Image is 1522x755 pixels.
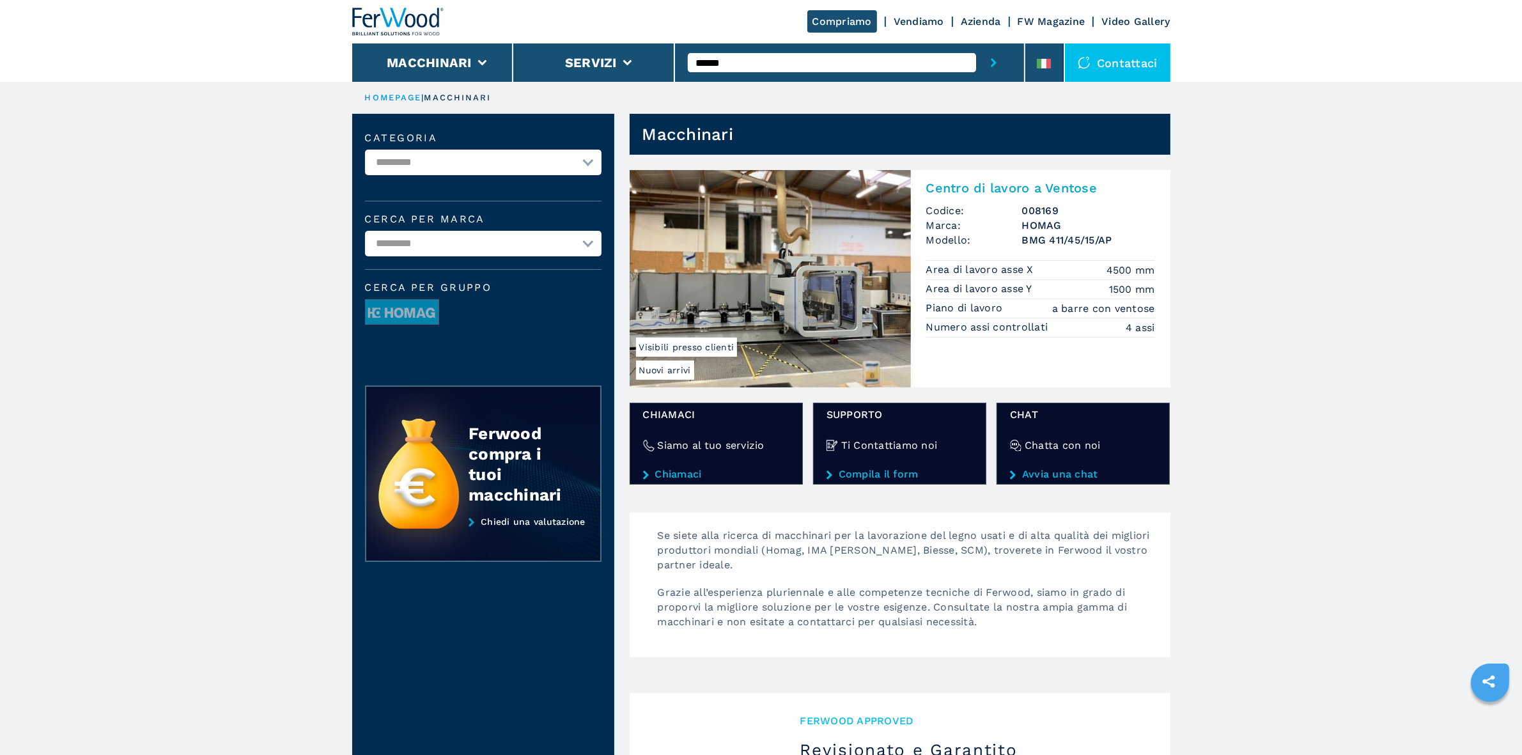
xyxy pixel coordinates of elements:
a: HOMEPAGE [365,93,422,102]
span: Marca: [926,218,1022,233]
span: Ferwood Approved [800,713,1150,728]
button: Macchinari [387,55,472,70]
span: Codice: [926,203,1022,218]
a: Compila il form [827,469,973,480]
p: Area di lavoro asse X [926,263,1037,277]
a: Azienda [961,15,1001,27]
a: sharethis [1473,665,1505,697]
img: Siamo al tuo servizio [643,440,655,451]
span: Cerca per Gruppo [365,283,602,293]
label: Cerca per marca [365,214,602,224]
h3: 008169 [1022,203,1155,218]
h3: BMG 411/45/15/AP [1022,233,1155,247]
img: Centro di lavoro a Ventose HOMAG BMG 411/45/15/AP [630,170,911,387]
img: Ti Contattiamo noi [827,440,838,451]
a: FW Magazine [1018,15,1085,27]
div: Contattaci [1065,43,1170,82]
span: Nuovi arrivi [636,361,694,380]
p: Piano di lavoro [926,301,1006,315]
a: Avvia una chat [1010,469,1156,480]
h4: Siamo al tuo servizio [658,438,765,453]
h1: Macchinari [642,124,734,144]
img: Ferwood [352,8,444,36]
button: submit-button [976,43,1011,82]
span: Modello: [926,233,1022,247]
div: Ferwood compra i tuoi macchinari [469,423,575,505]
img: image [366,300,439,325]
img: Chatta con noi [1010,440,1021,451]
h4: Chatta con noi [1025,438,1101,453]
em: a barre con ventose [1052,301,1155,316]
a: Video Gallery [1101,15,1170,27]
p: Area di lavoro asse Y [926,282,1036,296]
p: Se siete alla ricerca di macchinari per la lavorazione del legno usati e di alta qualità dei migl... [645,528,1170,585]
h2: Centro di lavoro a Ventose [926,180,1155,196]
span: Supporto [827,407,973,422]
img: Contattaci [1078,56,1091,69]
a: Centro di lavoro a Ventose HOMAG BMG 411/45/15/APNuovi arriviVisibili presso clientiCentro di lav... [630,170,1170,387]
span: chat [1010,407,1156,422]
label: Categoria [365,133,602,143]
a: Vendiamo [894,15,944,27]
span: Chiamaci [643,407,789,422]
button: Servizi [565,55,617,70]
em: 4 assi [1126,320,1155,335]
a: Compriamo [807,10,877,33]
a: Chiamaci [643,469,789,480]
span: | [421,93,424,102]
p: Grazie all’esperienza pluriennale e alle competenze tecniche di Ferwood, siamo in grado di propor... [645,585,1170,642]
em: 4500 mm [1107,263,1155,277]
a: Chiedi una valutazione [365,517,602,563]
em: 1500 mm [1109,282,1155,297]
p: Numero assi controllati [926,320,1052,334]
p: macchinari [424,92,492,104]
h3: HOMAG [1022,218,1155,233]
span: Visibili presso clienti [636,338,738,357]
h4: Ti Contattiamo noi [841,438,938,453]
iframe: Chat [1468,697,1512,745]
